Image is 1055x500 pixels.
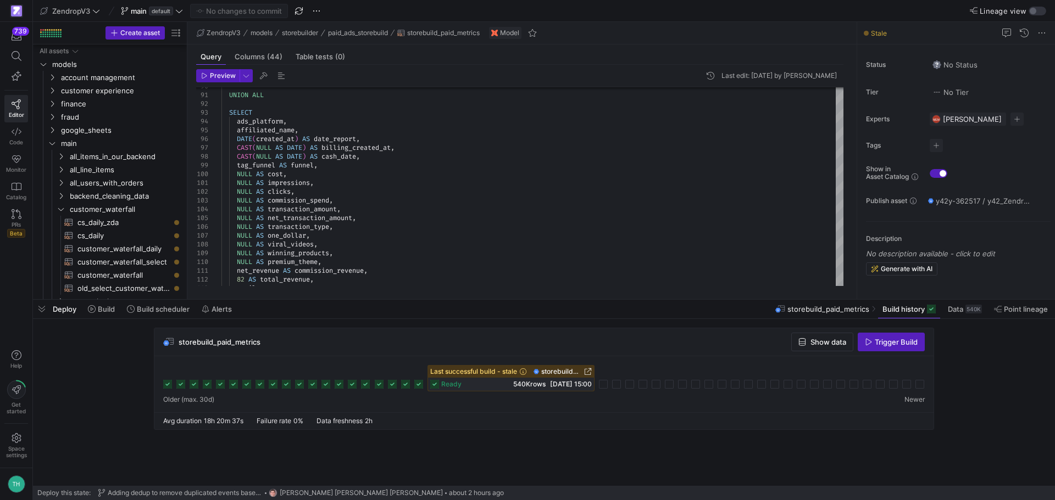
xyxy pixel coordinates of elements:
button: Build [83,300,120,318]
div: 739 [12,27,29,36]
span: Columns [235,53,282,60]
span: transaction_type [268,222,329,231]
span: one_dollar [268,231,306,240]
div: Press SPACE to select this row. [37,110,182,123]
button: Build history [878,300,941,318]
span: ) [295,134,298,143]
div: TH [8,475,25,493]
span: AS [256,187,264,196]
span: ( [252,143,256,152]
a: customer_waterfall_daily​​​​​​​​​​ [37,242,182,255]
button: Alerts [197,300,237,318]
span: ALL [252,91,264,99]
span: NULL [237,205,252,214]
div: 98 [196,152,208,161]
span: PRs [12,221,21,228]
span: AS [256,205,264,214]
button: Adding dedup to remove duplicated events based on Insert IDhttps://storage.googleapis.com/y42-pro... [95,486,507,500]
span: , [310,275,314,284]
button: storebuild_paid_metrics [395,26,482,40]
span: created_at [256,134,295,143]
span: main [61,137,181,150]
span: AS [256,257,264,266]
div: Press SPACE to select this row. [37,137,182,150]
a: Code [4,122,28,150]
span: ( [252,152,256,161]
span: email [237,284,256,293]
button: TH [4,473,28,496]
div: Press SPACE to select this row. [37,71,182,84]
span: storebuild_paid_metrics [179,338,260,346]
span: DATE [287,143,302,152]
img: undefined [491,30,498,36]
span: finance [61,98,181,110]
span: ) [302,152,306,161]
div: Press SPACE to select this row. [37,242,182,255]
button: ZendropV3 [194,26,243,40]
button: Build scheduler [122,300,195,318]
button: No tierNo Tier [930,85,971,99]
a: customer_waterfall_select​​​​​​​​​​ [37,255,182,268]
span: models [251,29,273,37]
span: AS [256,249,264,257]
p: No description available - click to edit [866,249,1051,258]
span: , [256,284,260,293]
span: clicks [268,187,291,196]
span: Beta [7,229,25,238]
div: 100 [196,170,208,178]
span: AS [283,266,291,275]
span: Last successful build - stale [430,368,527,375]
div: 103 [196,196,208,205]
span: Point lineage [1004,305,1048,313]
div: MEM [932,115,941,123]
a: Monitor [4,150,28,177]
div: Press SPACE to select this row. [37,255,182,268]
span: commission_spend [268,196,329,205]
span: total_revenue [260,275,310,284]
span: No Tier [932,88,969,97]
span: Publish asset [866,197,907,205]
span: NULL [237,249,252,257]
span: NULL [237,231,252,240]
span: Data [948,305,963,313]
span: ) [302,143,306,152]
span: Generate with AI [881,265,932,273]
button: Help [4,345,28,374]
div: 96 [196,134,208,143]
span: Failure rate [257,417,291,425]
span: date_report [314,134,356,143]
span: tag_funnel [237,161,275,170]
span: AS [248,275,256,284]
span: default [149,7,173,15]
span: AS [310,152,318,161]
span: AS [256,214,264,222]
div: 93 [196,108,208,117]
span: AS [302,134,310,143]
span: AS [256,240,264,249]
button: Data540K [943,300,987,318]
div: 106 [196,222,208,231]
span: Trigger Build [875,338,918,346]
span: commission_revenue [295,266,364,275]
span: customer experience [61,85,181,97]
p: Description [866,235,1051,243]
span: , [314,161,318,170]
span: funnel [291,161,314,170]
span: , [306,231,310,240]
span: CAST [237,152,252,161]
span: [PERSON_NAME] [943,115,1002,123]
span: cost [268,170,283,178]
span: Deploy this state: [37,489,91,497]
div: 101 [196,178,208,187]
div: Press SPACE to select this row. [37,44,182,58]
span: 540K rows [513,380,546,388]
img: No tier [932,88,941,97]
span: , [318,257,321,266]
span: AS [279,161,287,170]
span: storebuild_paid_metrics [541,368,582,375]
button: storebuilder [279,26,321,40]
div: Press SPACE to select this row. [37,97,182,110]
button: models [248,26,275,40]
button: Getstarted [4,376,28,419]
div: 94 [196,117,208,126]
